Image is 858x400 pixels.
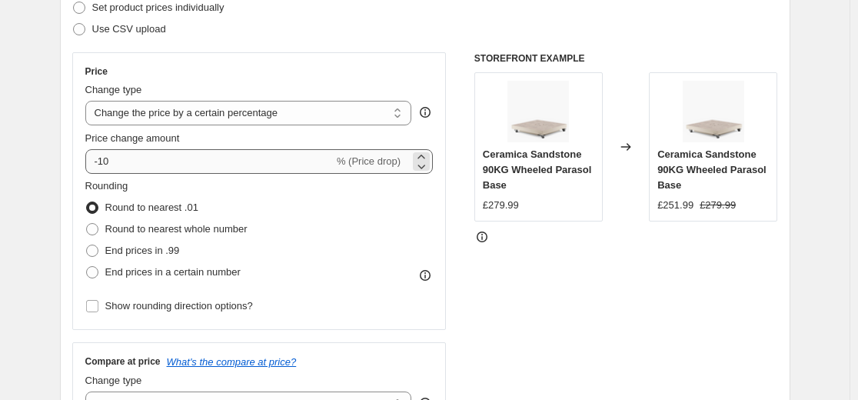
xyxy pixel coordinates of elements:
[85,84,142,95] span: Change type
[92,2,224,13] span: Set product prices individually
[85,132,180,144] span: Price change amount
[657,148,767,191] span: Ceramica Sandstone 90KG Wheeled Parasol Base
[483,148,592,191] span: Ceramica Sandstone 90KG Wheeled Parasol Base
[85,375,142,386] span: Change type
[85,355,161,368] h3: Compare at price
[105,245,180,256] span: End prices in .99
[507,81,569,142] img: sandstone_80x.png
[85,149,334,174] input: -15
[92,23,166,35] span: Use CSV upload
[85,65,108,78] h3: Price
[105,300,253,312] span: Show rounding direction options?
[105,266,241,278] span: End prices in a certain number
[474,52,778,65] h6: STOREFRONT EXAMPLE
[483,198,519,213] div: £279.99
[683,81,744,142] img: sandstone_80x.png
[105,223,248,235] span: Round to nearest whole number
[417,105,433,120] div: help
[105,202,198,213] span: Round to nearest .01
[85,180,128,192] span: Rounding
[337,155,401,167] span: % (Price drop)
[167,356,297,368] button: What's the compare at price?
[657,198,693,213] div: £251.99
[700,198,736,213] strike: £279.99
